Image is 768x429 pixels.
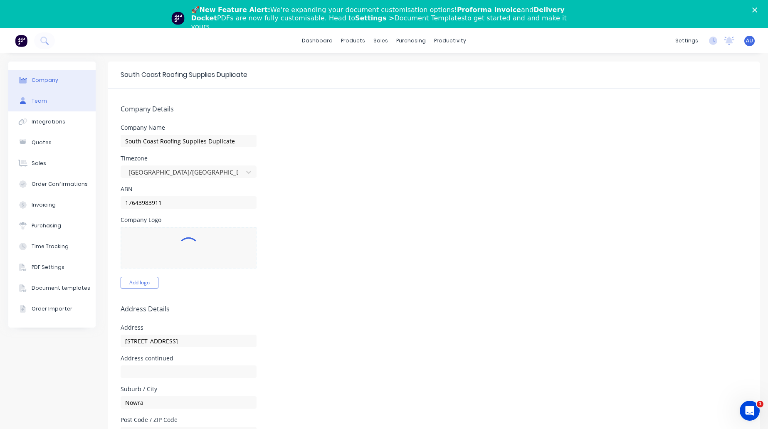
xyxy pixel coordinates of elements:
button: Sales [8,153,96,174]
div: Address [121,325,257,330]
b: Settings > [355,14,465,22]
div: sales [369,35,392,47]
button: Purchasing [8,215,96,236]
div: Address continued [121,355,257,361]
img: Profile image for Team [171,12,185,25]
div: Integrations [32,118,65,126]
b: New Feature Alert: [200,6,271,14]
button: Add logo [121,277,158,288]
div: Team [32,97,47,105]
div: Company Name [121,125,257,131]
div: Timezone [121,155,257,161]
a: Document Templates [394,14,464,22]
button: Quotes [8,132,96,153]
div: Quotes [32,139,52,146]
div: settings [671,35,702,47]
b: Delivery Docket [191,6,565,22]
div: Company Logo [121,217,257,223]
iframe: Intercom live chat [740,401,760,421]
div: ABN [121,186,257,192]
button: PDF Settings [8,257,96,278]
div: Order Importer [32,305,72,313]
div: purchasing [392,35,430,47]
div: Company [32,76,58,84]
button: Invoicing [8,195,96,215]
div: 🚀 We're expanding your document customisation options! and PDFs are now fully customisable. Head ... [191,6,584,31]
div: PDF Settings [32,264,64,271]
div: Suburb / City [121,386,257,392]
h5: Address Details [121,305,747,313]
a: dashboard [298,35,337,47]
button: Team [8,91,96,111]
button: Company [8,70,96,91]
div: Close [752,7,761,12]
div: Purchasing [32,222,61,229]
button: Order Importer [8,298,96,319]
button: Order Confirmations [8,174,96,195]
div: Document templates [32,284,90,292]
button: Integrations [8,111,96,132]
img: Factory [15,35,27,47]
h5: Company Details [121,105,747,113]
button: Document templates [8,278,96,298]
div: Time Tracking [32,243,69,250]
button: Time Tracking [8,236,96,257]
div: products [337,35,369,47]
b: Proforma Invoice [457,6,521,14]
div: Post Code / ZIP Code [121,417,257,423]
span: AU [746,37,753,44]
div: Sales [32,160,46,167]
div: productivity [430,35,470,47]
div: South Coast Roofing Supplies Duplicate [121,70,247,80]
div: Order Confirmations [32,180,88,188]
div: Invoicing [32,201,56,209]
span: 1 [757,401,763,407]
